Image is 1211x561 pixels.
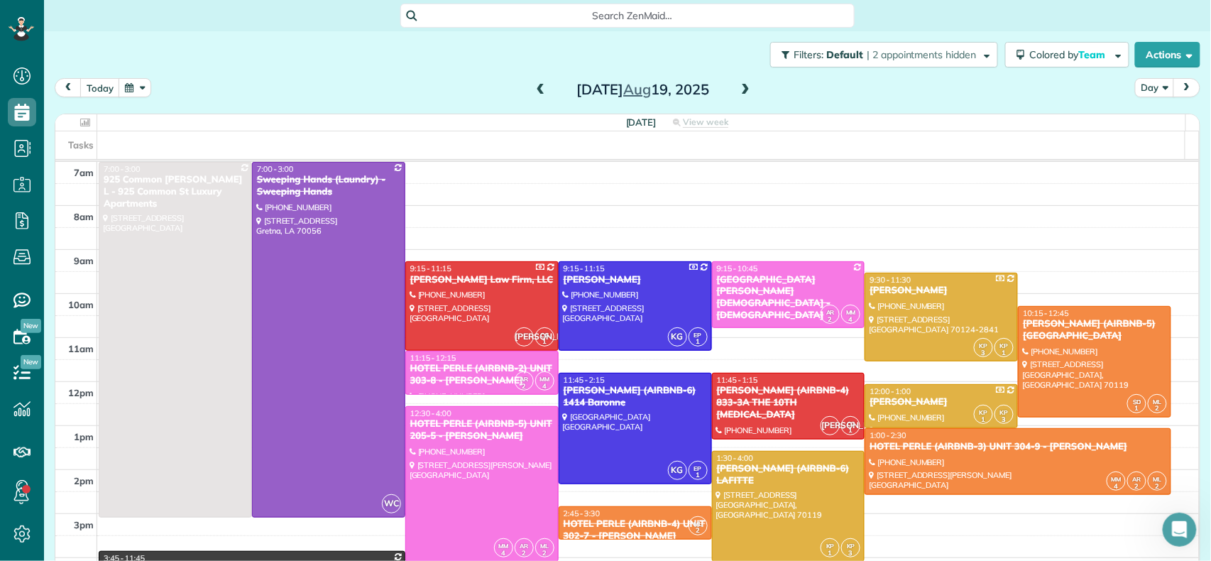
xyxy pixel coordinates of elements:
span: ML [694,520,702,528]
div: [PERSON_NAME] [869,396,1014,408]
span: 12pm [68,387,94,398]
div: [PERSON_NAME] (AIRBNB-6) 1414 Baronne [563,385,708,409]
span: EP [694,331,702,339]
a: Filters: Default | 2 appointments hidden [763,42,998,67]
span: 11:45 - 2:15 [564,375,605,385]
small: 1 [842,424,860,437]
div: HOTEL PERLE (AIRBNB-2) UNIT 303-8 - [PERSON_NAME] [410,363,554,387]
span: 10:15 - 12:45 [1023,308,1069,318]
div: HOTEL PERLE (AIRBNB-5) UNIT 205-5 - [PERSON_NAME] [410,418,554,442]
small: 1 [1128,402,1146,415]
small: 3 [995,413,1013,427]
span: 2pm [74,475,94,486]
button: next [1173,78,1200,97]
span: AR [1133,475,1141,483]
span: KP [980,408,988,416]
span: KP [826,542,835,550]
div: 925 Common [PERSON_NAME] L - 925 Common St Luxury Apartments [103,174,248,210]
small: 2 [515,380,533,393]
span: | 2 appointments hidden [867,48,977,61]
span: 1pm [74,431,94,442]
button: Day [1135,78,1175,97]
span: 9am [74,255,94,266]
small: 1 [689,335,707,349]
span: 10am [68,299,94,310]
small: 3 [842,547,860,560]
span: Default [826,48,864,61]
small: 1 [821,547,839,560]
span: 2:45 - 3:30 [564,508,601,518]
span: 7:00 - 3:00 [104,164,141,174]
span: KG [668,461,687,480]
span: Colored by [1030,48,1111,61]
small: 2 [536,547,554,560]
span: 1:00 - 2:30 [870,430,906,440]
div: [GEOGRAPHIC_DATA][PERSON_NAME][DEMOGRAPHIC_DATA] - [DEMOGRAPHIC_DATA] [716,274,861,322]
span: Team [1079,48,1108,61]
span: ML [540,542,549,550]
span: EP [694,464,702,472]
span: 9:30 - 11:30 [870,275,911,285]
span: MM [539,375,549,383]
span: 12:00 - 1:00 [870,386,911,396]
h2: [DATE] 19, 2025 [554,82,732,97]
span: 11:15 - 12:15 [410,353,456,363]
small: 4 [536,380,554,393]
span: [PERSON_NAME] [821,416,840,435]
span: KP [847,542,855,550]
span: KP [1000,408,1009,416]
span: KP [980,342,988,349]
small: 1 [975,413,992,427]
span: 12:30 - 4:00 [410,408,451,418]
span: AR [826,308,835,316]
small: 2 [1149,480,1166,494]
small: 1 [995,347,1013,360]
iframe: Intercom live chat [1163,513,1197,547]
div: HOTEL PERLE (AIRBNB-3) UNIT 304-9 - [PERSON_NAME] [869,441,1167,453]
span: 9:15 - 11:15 [564,263,605,273]
span: ML [1154,398,1162,405]
span: MM [846,308,856,316]
button: Actions [1135,42,1200,67]
div: [PERSON_NAME] Law Firm, LLC [410,274,554,286]
span: KG [668,327,687,347]
span: AR [520,542,528,550]
div: Sweeping Hands (Laundry) - Sweeping Hands [256,174,401,198]
small: 2 [1149,402,1166,415]
span: CG [847,420,855,427]
span: [DATE] [626,116,657,128]
small: 2 [515,547,533,560]
small: 4 [1107,480,1125,494]
span: 7:00 - 3:00 [257,164,294,174]
small: 4 [842,313,860,327]
span: KP [1000,342,1009,349]
span: 1:30 - 4:00 [717,453,754,463]
span: 3pm [74,519,94,530]
span: New [21,319,41,333]
small: 3 [975,347,992,360]
div: [PERSON_NAME] [563,274,708,286]
button: Colored byTeam [1005,42,1129,67]
span: 7am [74,167,94,178]
span: MM [1112,475,1122,483]
span: SD [1133,398,1141,405]
span: ML [1154,475,1162,483]
small: 2 [821,313,839,327]
span: [PERSON_NAME] [515,327,534,347]
span: 9:15 - 11:15 [410,263,451,273]
small: 4 [495,547,513,560]
span: New [21,355,41,369]
button: prev [55,78,82,97]
div: [PERSON_NAME] (AIRBNB-5) [GEOGRAPHIC_DATA] [1022,318,1167,342]
span: 9:15 - 10:45 [717,263,758,273]
button: Filters: Default | 2 appointments hidden [770,42,998,67]
span: MM [498,542,508,550]
span: 11:45 - 1:15 [717,375,758,385]
span: Filters: [794,48,823,61]
small: 2 [689,524,707,538]
span: CG [540,331,549,339]
div: [PERSON_NAME] (AIRBNB-6) LAFITTE [716,463,861,487]
span: Aug [623,80,651,98]
small: 1 [536,335,554,349]
span: View week [683,116,728,128]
